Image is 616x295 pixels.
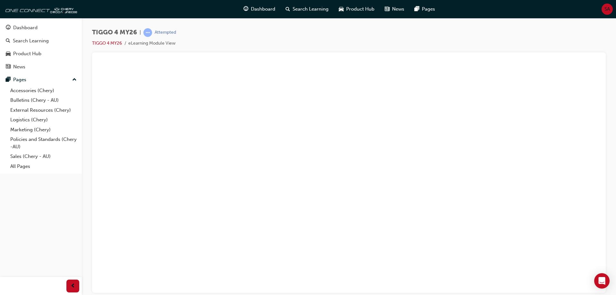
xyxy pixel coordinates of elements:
[6,38,10,44] span: search-icon
[13,76,26,83] div: Pages
[3,22,79,34] a: Dashboard
[13,63,25,71] div: News
[72,76,77,84] span: up-icon
[334,3,380,16] a: car-iconProduct Hub
[346,5,374,13] span: Product Hub
[594,273,610,289] div: Open Intercom Messenger
[8,161,79,171] a: All Pages
[8,86,79,96] a: Accessories (Chery)
[293,5,329,13] span: Search Learning
[409,3,440,16] a: pages-iconPages
[6,25,11,31] span: guage-icon
[339,5,344,13] span: car-icon
[602,4,613,15] button: SA
[143,28,152,37] span: learningRecordVerb_ATTEMPT-icon
[380,3,409,16] a: news-iconNews
[251,5,275,13] span: Dashboard
[8,152,79,161] a: Sales (Chery - AU)
[3,74,79,86] button: Pages
[128,40,175,47] li: eLearning Module View
[280,3,334,16] a: search-iconSearch Learning
[155,30,176,36] div: Attempted
[3,35,79,47] a: Search Learning
[415,5,419,13] span: pages-icon
[3,48,79,60] a: Product Hub
[3,61,79,73] a: News
[3,3,77,15] img: oneconnect
[92,40,122,46] a: TIGGO 4 MY26
[3,21,79,74] button: DashboardSearch LearningProduct HubNews
[238,3,280,16] a: guage-iconDashboard
[244,5,248,13] span: guage-icon
[422,5,435,13] span: Pages
[8,115,79,125] a: Logistics (Chery)
[392,5,404,13] span: News
[286,5,290,13] span: search-icon
[71,282,75,290] span: prev-icon
[6,64,11,70] span: news-icon
[13,37,49,45] div: Search Learning
[140,29,141,36] span: |
[6,51,11,57] span: car-icon
[92,29,137,36] span: TIGGO 4 MY26
[385,5,389,13] span: news-icon
[13,24,38,31] div: Dashboard
[8,105,79,115] a: External Resources (Chery)
[8,125,79,135] a: Marketing (Chery)
[6,77,11,83] span: pages-icon
[8,95,79,105] a: Bulletins (Chery - AU)
[13,50,41,57] div: Product Hub
[8,134,79,152] a: Policies and Standards (Chery -AU)
[604,5,610,13] span: SA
